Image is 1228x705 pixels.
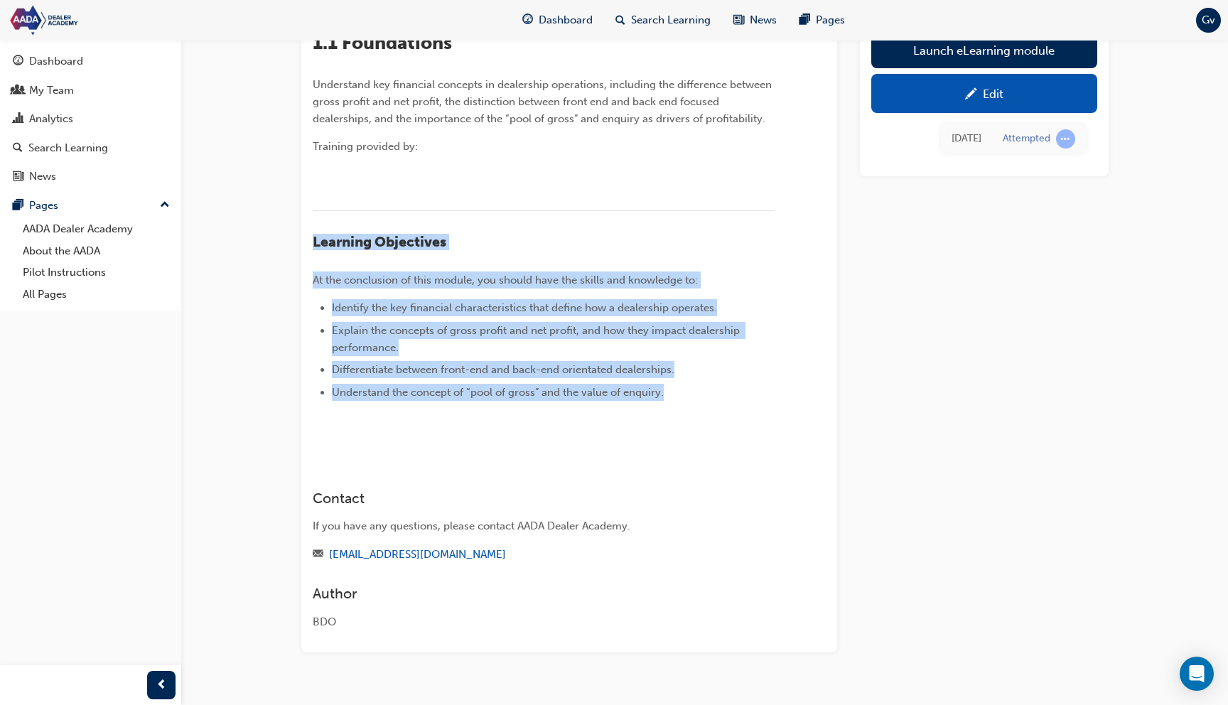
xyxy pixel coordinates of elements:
[615,11,625,29] span: search-icon
[313,490,775,507] h3: Contact
[750,12,777,28] span: News
[1056,129,1075,149] span: learningRecordVerb_ATTEMPT-icon
[631,12,711,28] span: Search Learning
[313,586,775,602] h3: Author
[6,163,176,190] a: News
[29,111,73,127] div: Analytics
[332,363,674,376] span: Differentiate between front-end and back-end orientated dealerships.
[1180,657,1214,691] div: Open Intercom Messenger
[6,48,176,75] a: Dashboard
[313,234,446,250] span: Learning Objectives
[604,6,722,35] a: search-iconSearch Learning
[511,6,604,35] a: guage-iconDashboard
[13,55,23,68] span: guage-icon
[13,113,23,126] span: chart-icon
[28,140,108,156] div: Search Learning
[313,614,775,630] div: BDO
[722,6,788,35] a: news-iconNews
[29,82,74,99] div: My Team
[332,386,664,399] span: Understand the concept of “pool of gross” and the value of enquiry.
[965,88,977,102] span: pencil-icon
[313,140,418,153] span: Training provided by:
[952,131,981,147] div: Wed Aug 06 2025 10:36:07 GMT+1000 (Australian Eastern Standard Time)
[13,200,23,212] span: pages-icon
[6,77,176,104] a: My Team
[313,274,698,286] span: At the conclusion of this module, you should have the skills and knowledge to:
[799,11,810,29] span: pages-icon
[6,106,176,132] a: Analytics
[313,78,775,125] span: Understand key financial concepts in dealership operations, including the difference between gros...
[6,45,176,193] button: DashboardMy TeamAnalyticsSearch LearningNews
[788,6,856,35] a: pages-iconPages
[13,171,23,183] span: news-icon
[7,4,171,36] img: Trak
[6,193,176,219] button: Pages
[871,74,1097,113] a: Edit
[1196,8,1221,33] button: Gv
[871,33,1097,68] a: Launch eLearning module
[539,12,593,28] span: Dashboard
[29,198,58,214] div: Pages
[1202,12,1215,28] span: Gv
[733,11,744,29] span: news-icon
[332,301,717,314] span: Identify the key financial characteristics that define how a dealership operates.
[156,677,167,694] span: prev-icon
[29,53,83,70] div: Dashboard
[332,324,743,354] span: Explain the concepts of gross profit and net profit, and how they impact dealership performance.
[313,518,775,534] div: If you have any questions, please contact AADA Dealer Academy.
[160,196,170,215] span: up-icon
[13,85,23,97] span: people-icon
[17,240,176,262] a: About the AADA
[313,546,775,564] div: Email
[522,11,533,29] span: guage-icon
[313,32,452,54] span: 1.1 Foundations
[29,168,56,185] div: News
[17,218,176,240] a: AADA Dealer Academy
[329,548,506,561] a: [EMAIL_ADDRESS][DOMAIN_NAME]
[983,87,1003,101] div: Edit
[17,262,176,284] a: Pilot Instructions
[313,549,323,561] span: email-icon
[13,142,23,155] span: search-icon
[17,284,176,306] a: All Pages
[1003,132,1050,146] div: Attempted
[6,135,176,161] a: Search Learning
[816,12,845,28] span: Pages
